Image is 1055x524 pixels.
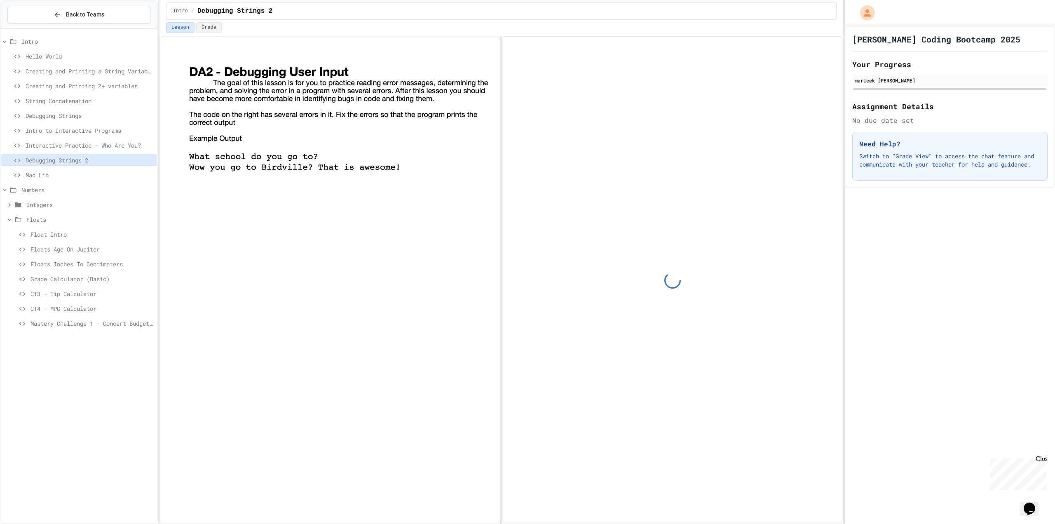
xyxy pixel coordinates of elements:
[30,230,154,239] span: Float Intro
[859,139,1041,149] h3: Need Help?
[30,245,154,254] span: Floats Age On Jupiter
[196,22,222,33] button: Grade
[26,82,154,90] span: Creating and Printing 2+ variables
[859,152,1041,169] p: Switch to "Grade View" to access the chat feature and communicate with your teacher for help and ...
[852,101,1048,112] h2: Assignment Details
[26,215,154,224] span: Floats
[26,156,154,164] span: Debugging Strings 2
[191,8,194,14] span: /
[852,33,1020,45] h1: [PERSON_NAME] Coding Bootcamp 2025
[173,8,188,14] span: Intro
[855,77,1045,84] div: marleek [PERSON_NAME]
[26,171,154,179] span: Mad Lib
[21,186,154,194] span: Numbers
[30,260,154,268] span: Floats Inches To Centimeters
[852,59,1048,70] h2: Your Progress
[30,304,154,313] span: CT4 - MPG Calculator
[166,22,195,33] button: Lesson
[851,3,877,22] div: My Account
[987,455,1047,490] iframe: chat widget
[30,275,154,283] span: Grade Calculator (Basic)
[852,115,1048,125] div: No due date set
[26,52,154,61] span: Hello World
[66,10,104,19] span: Back to Teams
[30,319,154,328] span: Mastery Challenge 1 - Concert Budget Planner
[26,200,154,209] span: Integers
[26,111,154,120] span: Debugging Strings
[21,37,154,46] span: Intro
[7,6,150,23] button: Back to Teams
[30,289,154,298] span: CT3 - Tip Calculator
[26,67,154,75] span: Creating and Printing a String Variable
[197,6,272,16] span: Debugging Strings 2
[1020,491,1047,516] iframe: chat widget
[3,3,57,52] div: Chat with us now!Close
[26,96,154,105] span: String Concatenation
[26,126,154,135] span: Intro to Interactive Programs
[26,141,154,150] span: Interactive Practice - Who Are You?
